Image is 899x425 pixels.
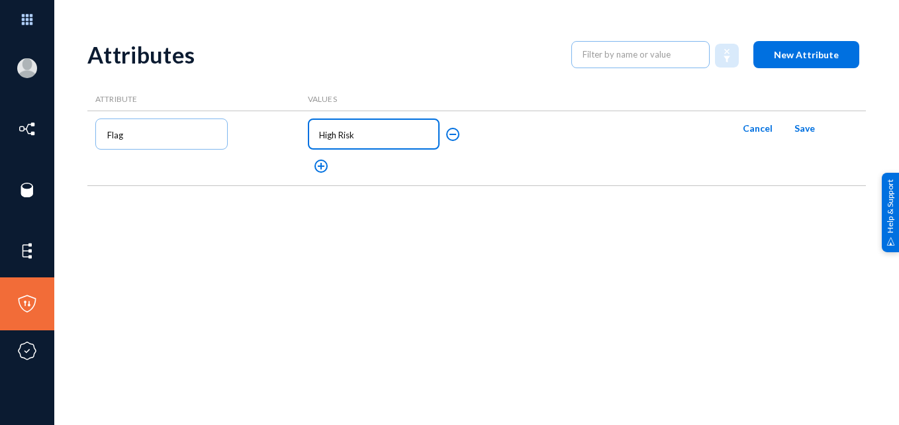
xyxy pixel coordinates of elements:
[313,158,329,174] mat-icon: add_circle_outline
[732,117,783,140] button: Cancel
[95,94,137,104] span: Attribute
[743,122,773,134] span: Cancel
[107,130,221,141] input: attribute name
[308,94,337,104] span: Values
[445,126,461,142] mat-icon: remove_circle_outline
[882,173,899,252] div: Help & Support
[886,237,895,246] img: help_support.svg
[17,119,37,139] img: icon-inventory.svg
[774,49,839,60] span: New Attribute
[87,41,558,68] div: Attributes
[17,341,37,361] img: icon-compliance.svg
[7,5,47,34] img: app launcher
[753,41,859,68] button: New Attribute
[583,44,699,64] input: Filter by name or value
[783,117,826,140] button: Save
[17,58,37,78] img: blank-profile-picture.png
[17,294,37,314] img: icon-policies.svg
[17,180,37,200] img: icon-sources.svg
[794,122,815,134] span: Save
[319,130,433,141] input: value
[17,241,37,261] img: icon-elements.svg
